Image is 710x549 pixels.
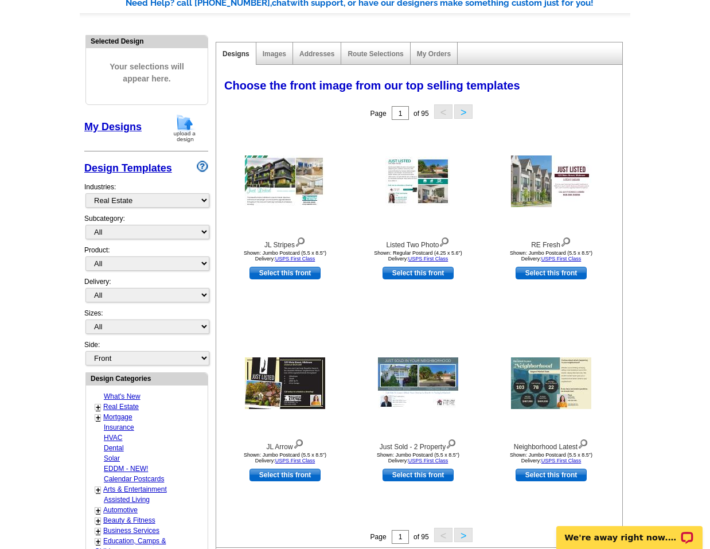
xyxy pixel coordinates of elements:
button: < [434,528,452,542]
div: Sizes: [84,308,208,340]
img: view design details [293,437,304,449]
div: Design Categories [86,373,208,384]
a: USPS First Class [408,458,448,464]
div: Shown: Jumbo Postcard (5.5 x 8.5") Delivery: [222,452,348,464]
div: Side: [84,340,208,367]
img: JL Stripes [245,155,325,207]
a: use this design [516,267,587,279]
div: Selected Design [86,36,208,46]
span: Page [370,533,387,541]
a: use this design [249,267,321,279]
span: of 95 [413,110,429,118]
img: design-wizard-help-icon.png [197,161,208,172]
a: Dental [104,444,124,452]
a: Arts & Entertainment [103,485,167,493]
div: Just Sold - 2 Property [355,437,481,452]
a: use this design [249,469,321,481]
div: Shown: Regular Postcard (4.25 x 5.6") Delivery: [355,250,481,262]
span: Your selections will appear here. [95,49,199,96]
a: EDDM - NEW! [104,465,148,473]
a: Designs [223,50,249,58]
span: Choose the front image from our top selling templates [224,79,520,92]
a: USPS First Class [275,458,315,464]
img: view design details [578,437,588,449]
a: Insurance [104,423,134,431]
div: Product: [84,245,208,277]
div: Listed Two Photo [355,235,481,250]
a: + [96,506,100,515]
img: Neighborhood Latest [511,357,591,409]
img: view design details [560,235,571,247]
a: Business Services [103,527,159,535]
a: Design Templates [84,162,172,174]
span: Page [370,110,387,118]
a: Calendar Postcards [104,475,164,483]
span: of 95 [413,533,429,541]
a: Assisted Living [104,496,150,504]
img: Just Sold - 2 Property [378,357,458,409]
a: Real Estate [103,403,139,411]
a: USPS First Class [541,256,582,262]
a: + [96,485,100,495]
a: USPS First Class [275,256,315,262]
div: Shown: Jumbo Postcard (5.5 x 8.5") Delivery: [488,250,614,262]
a: USPS First Class [408,256,448,262]
a: HVAC [104,434,122,442]
div: Subcategory: [84,213,208,245]
div: Shown: Jumbo Postcard (5.5 x 8.5") Delivery: [355,452,481,464]
img: view design details [295,235,306,247]
div: Delivery: [84,277,208,308]
a: + [96,537,100,546]
img: JL Arrow [245,357,325,409]
div: Neighborhood Latest [488,437,614,452]
a: Automotive [103,506,138,514]
div: JL Arrow [222,437,348,452]
a: + [96,413,100,422]
a: What's New [104,392,141,400]
img: upload-design [170,114,200,143]
a: My Designs [84,121,142,133]
a: + [96,527,100,536]
a: use this design [383,469,454,481]
img: view design details [446,437,457,449]
a: My Orders [417,50,451,58]
a: Beauty & Fitness [103,516,155,524]
div: JL Stripes [222,235,348,250]
img: RE Fresh [511,155,591,207]
a: Images [263,50,286,58]
button: < [434,104,452,119]
a: Mortgage [103,413,132,421]
a: + [96,403,100,412]
a: Route Selections [348,50,403,58]
button: > [454,104,473,119]
iframe: LiveChat chat widget [549,513,710,549]
button: > [454,528,473,542]
img: view design details [439,235,450,247]
a: + [96,516,100,525]
div: Shown: Jumbo Postcard (5.5 x 8.5") Delivery: [488,452,614,464]
a: Addresses [299,50,334,58]
a: Solar [104,454,120,462]
a: USPS First Class [541,458,582,464]
a: use this design [516,469,587,481]
a: use this design [383,267,454,279]
div: Industries: [84,176,208,213]
div: Shown: Jumbo Postcard (5.5 x 8.5") Delivery: [222,250,348,262]
div: RE Fresh [488,235,614,250]
img: Listed Two Photo [385,157,451,206]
